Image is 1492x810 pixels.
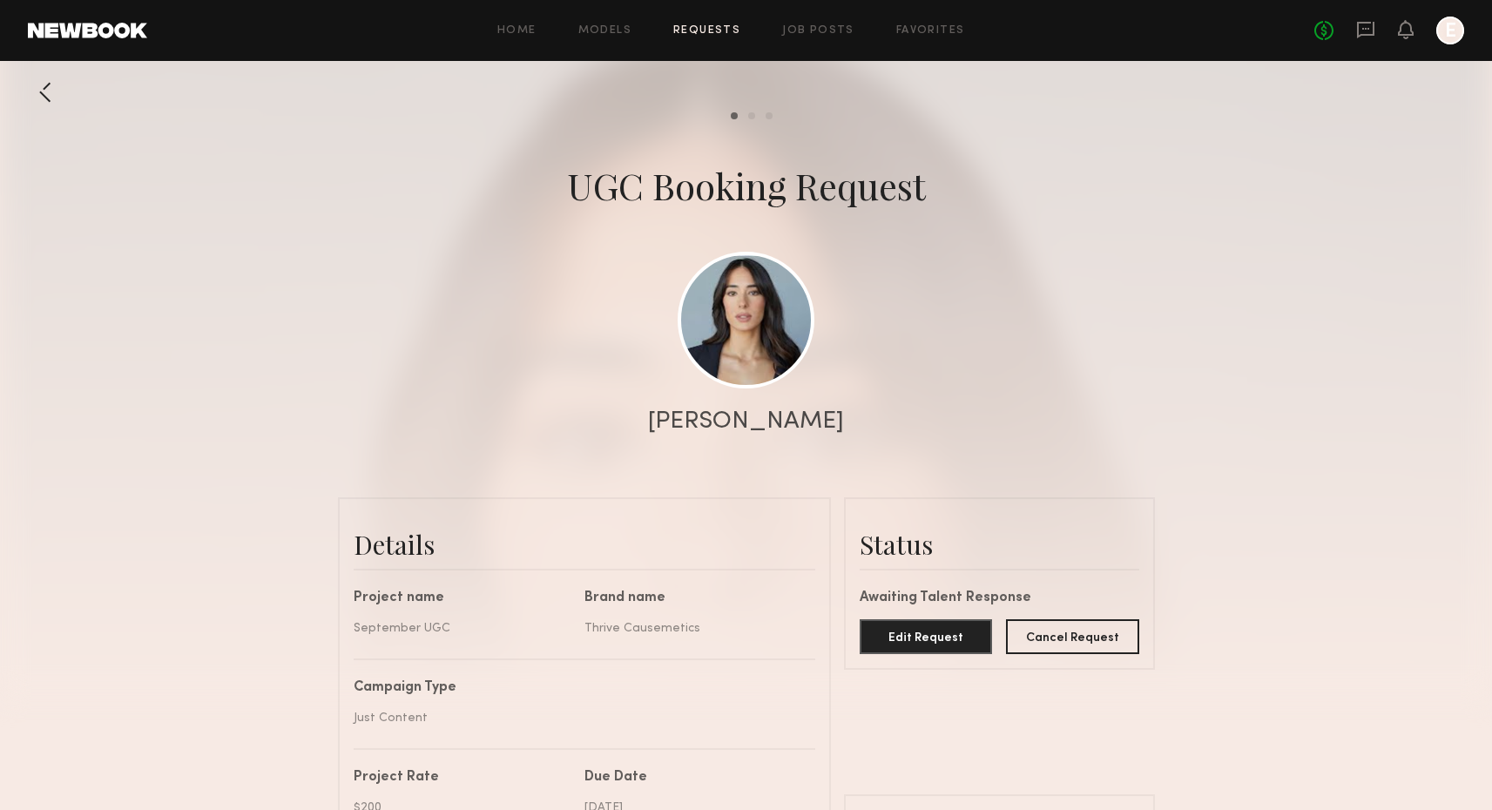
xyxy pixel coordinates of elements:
div: September UGC [354,619,571,638]
div: UGC Booking Request [567,161,926,210]
div: Campaign Type [354,681,802,695]
div: Awaiting Talent Response [860,591,1139,605]
div: Status [860,527,1139,562]
div: Thrive Causemetics [584,619,802,638]
button: Edit Request [860,619,993,654]
a: Favorites [896,25,965,37]
div: Project name [354,591,571,605]
a: Requests [673,25,740,37]
div: Due Date [584,771,802,785]
div: [PERSON_NAME] [648,409,844,434]
div: Brand name [584,591,802,605]
a: Job Posts [782,25,854,37]
a: E [1436,17,1464,44]
div: Details [354,527,815,562]
button: Cancel Request [1006,619,1139,654]
a: Models [578,25,631,37]
a: Home [497,25,537,37]
div: Project Rate [354,771,571,785]
div: Just Content [354,709,802,727]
